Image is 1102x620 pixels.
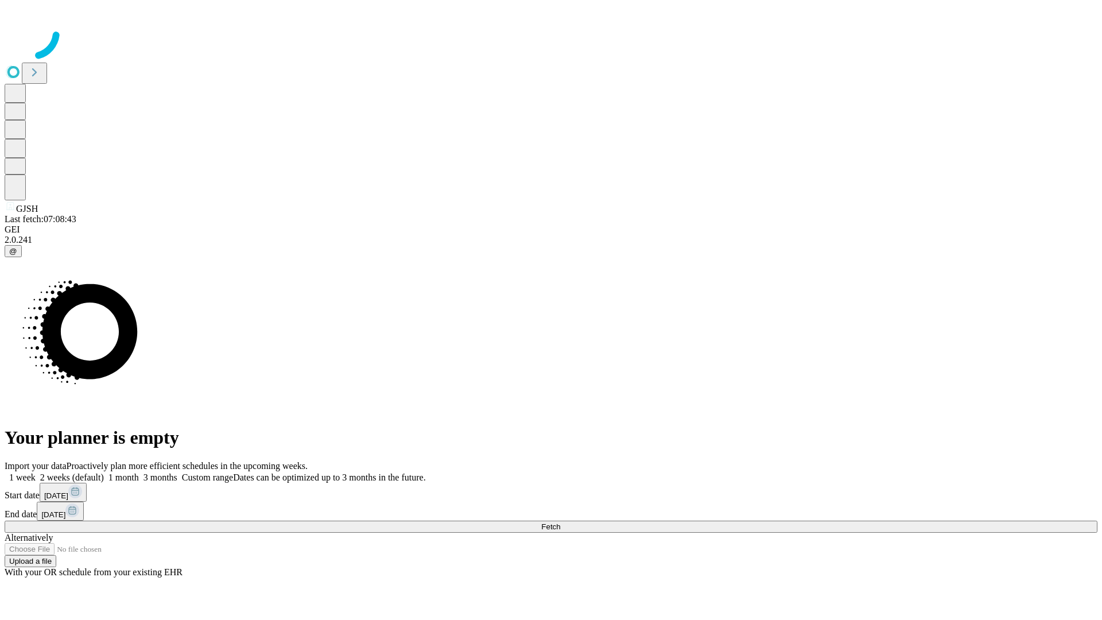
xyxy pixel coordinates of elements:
[108,472,139,482] span: 1 month
[67,461,308,471] span: Proactively plan more efficient schedules in the upcoming weeks.
[41,510,65,519] span: [DATE]
[5,555,56,567] button: Upload a file
[5,521,1097,533] button: Fetch
[5,214,76,224] span: Last fetch: 07:08:43
[5,483,1097,502] div: Start date
[9,472,36,482] span: 1 week
[40,472,104,482] span: 2 weeks (default)
[37,502,84,521] button: [DATE]
[5,461,67,471] span: Import your data
[5,427,1097,448] h1: Your planner is empty
[5,224,1097,235] div: GEI
[5,567,183,577] span: With your OR schedule from your existing EHR
[5,502,1097,521] div: End date
[5,235,1097,245] div: 2.0.241
[143,472,177,482] span: 3 months
[233,472,425,482] span: Dates can be optimized up to 3 months in the future.
[182,472,233,482] span: Custom range
[5,533,53,542] span: Alternatively
[541,522,560,531] span: Fetch
[40,483,87,502] button: [DATE]
[16,204,38,214] span: GJSH
[44,491,68,500] span: [DATE]
[9,247,17,255] span: @
[5,245,22,257] button: @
